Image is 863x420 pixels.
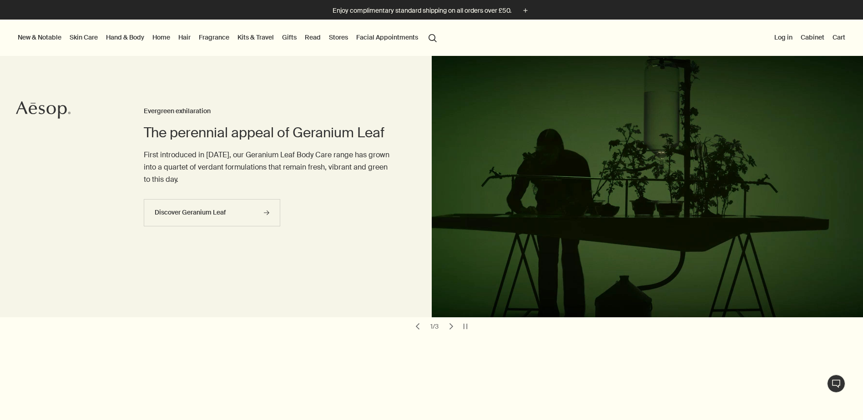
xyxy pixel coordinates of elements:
[68,31,100,43] a: Skin Care
[16,101,71,119] svg: Aesop
[327,31,350,43] button: Stores
[144,149,395,186] p: First introduced in [DATE], our Geranium Leaf Body Care range has grown into a quartet of verdant...
[772,31,794,43] button: Log in
[16,101,71,121] a: Aesop
[151,31,172,43] a: Home
[445,320,458,333] button: next slide
[772,20,847,56] nav: supplementary
[333,5,530,16] button: Enjoy complimentary standard shipping on all orders over £50.
[144,124,395,142] h2: The perennial appeal of Geranium Leaf
[459,320,472,333] button: pause
[827,375,845,393] button: Live Assistance
[799,31,826,43] a: Cabinet
[424,29,441,46] button: Open search
[428,322,441,330] div: 1 / 3
[16,20,441,56] nav: primary
[177,31,192,43] a: Hair
[197,31,231,43] a: Fragrance
[354,31,420,43] a: Facial Appointments
[303,31,323,43] a: Read
[333,6,511,15] p: Enjoy complimentary standard shipping on all orders over £50.
[144,106,395,117] h3: Evergreen exhilaration
[104,31,146,43] a: Hand & Body
[280,31,298,43] a: Gifts
[831,31,847,43] button: Cart
[144,199,280,226] a: Discover Geranium Leaf
[16,31,63,43] button: New & Notable
[411,320,424,333] button: previous slide
[236,31,276,43] a: Kits & Travel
